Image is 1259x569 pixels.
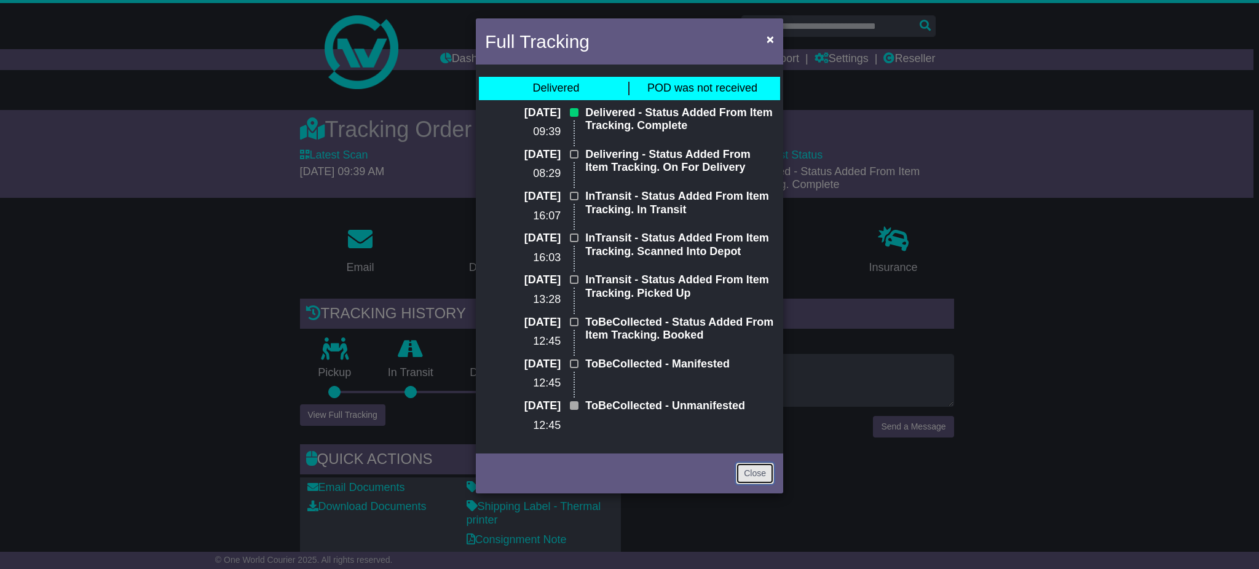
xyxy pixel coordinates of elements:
span: × [767,32,774,46]
h4: Full Tracking [485,28,590,55]
p: 09:39 [485,125,561,139]
p: InTransit - Status Added From Item Tracking. Scanned Into Depot [585,232,774,258]
p: 08:29 [485,167,561,181]
p: InTransit - Status Added From Item Tracking. Picked Up [585,273,774,300]
p: [DATE] [485,190,561,203]
p: InTransit - Status Added From Item Tracking. In Transit [585,190,774,216]
p: ToBeCollected - Manifested [585,358,774,371]
p: 16:07 [485,210,561,223]
p: [DATE] [485,232,561,245]
a: Close [736,463,774,484]
p: Delivering - Status Added From Item Tracking. On For Delivery [585,148,774,175]
p: [DATE] [485,273,561,287]
button: Close [760,26,780,52]
p: 12:45 [485,335,561,348]
p: ToBeCollected - Unmanifested [585,399,774,413]
div: Delivered [532,82,579,95]
p: 12:45 [485,419,561,433]
p: 16:03 [485,251,561,265]
p: [DATE] [485,106,561,120]
p: 13:28 [485,293,561,307]
p: ToBeCollected - Status Added From Item Tracking. Booked [585,316,774,342]
p: Delivered - Status Added From Item Tracking. Complete [585,106,774,133]
p: [DATE] [485,148,561,162]
span: POD was not received [647,82,757,94]
p: [DATE] [485,316,561,329]
p: [DATE] [485,358,561,371]
p: [DATE] [485,399,561,413]
p: 12:45 [485,377,561,390]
